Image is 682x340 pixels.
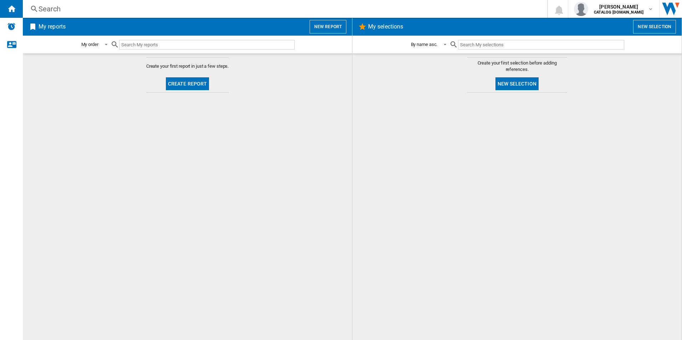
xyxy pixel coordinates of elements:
div: Search [39,4,529,14]
span: Create your first selection before adding references. [467,60,567,73]
input: Search My reports [119,40,295,50]
img: profile.jpg [574,2,588,16]
b: CATALOG [DOMAIN_NAME] [594,10,643,15]
h2: My selections [367,20,404,34]
input: Search My selections [458,40,624,50]
button: Create report [166,77,209,90]
h2: My reports [37,20,67,34]
span: Create your first report in just a few steps. [146,63,229,69]
button: New selection [495,77,539,90]
button: New report [310,20,346,34]
div: My order [81,42,98,47]
div: By name asc. [411,42,438,47]
span: [PERSON_NAME] [594,3,643,10]
button: New selection [633,20,676,34]
img: alerts-logo.svg [7,22,16,31]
